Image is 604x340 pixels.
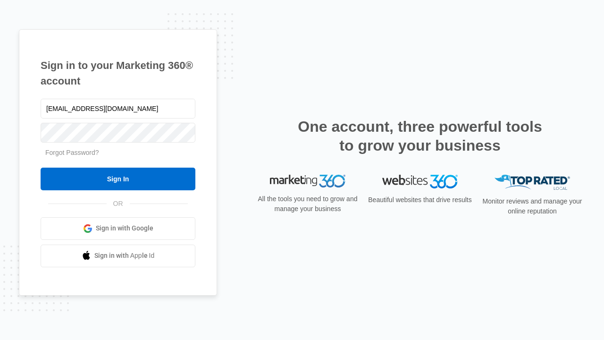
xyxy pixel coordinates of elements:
[41,58,195,89] h1: Sign in to your Marketing 360® account
[270,175,345,188] img: Marketing 360
[41,99,195,119] input: Email
[41,217,195,240] a: Sign in with Google
[479,196,585,216] p: Monitor reviews and manage your online reputation
[45,149,99,156] a: Forgot Password?
[255,194,361,214] p: All the tools you need to grow and manage your business
[94,251,155,261] span: Sign in with Apple Id
[107,199,130,209] span: OR
[96,223,153,233] span: Sign in with Google
[495,175,570,190] img: Top Rated Local
[295,117,545,155] h2: One account, three powerful tools to grow your business
[41,168,195,190] input: Sign In
[367,195,473,205] p: Beautiful websites that drive results
[41,245,195,267] a: Sign in with Apple Id
[382,175,458,188] img: Websites 360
